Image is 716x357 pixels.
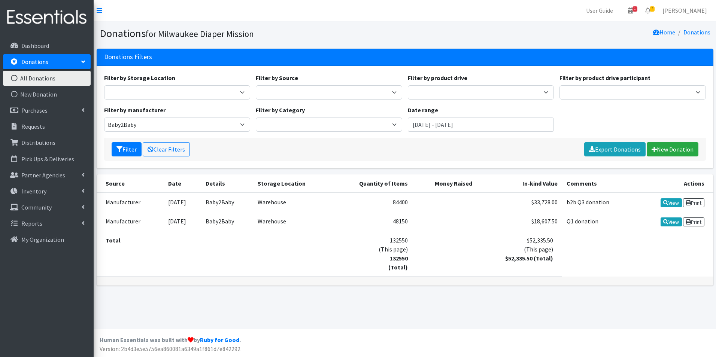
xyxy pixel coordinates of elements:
[3,71,91,86] a: All Donations
[21,220,42,227] p: Reports
[653,28,675,36] a: Home
[477,193,562,212] td: $33,728.00
[3,232,91,247] a: My Organization
[3,119,91,134] a: Requests
[21,155,74,163] p: Pick Ups & Deliveries
[21,171,65,179] p: Partner Agencies
[477,231,562,276] td: $52,335.50 (This page)
[661,198,682,207] a: View
[201,193,253,212] td: Baby2Baby
[3,135,91,150] a: Distributions
[100,345,240,353] span: Version: 2b4d3e5e5756ea860081a6349a1f861d7e842292
[412,174,477,193] th: Money Raised
[200,336,239,344] a: Ruby for Good
[201,212,253,231] td: Baby2Baby
[164,174,201,193] th: Date
[201,174,253,193] th: Details
[388,254,408,271] strong: 132550 (Total)
[97,174,164,193] th: Source
[683,28,710,36] a: Donations
[253,193,332,212] td: Warehouse
[3,184,91,199] a: Inventory
[21,42,49,49] p: Dashboard
[408,106,438,115] label: Date range
[21,123,45,130] p: Requests
[408,73,467,82] label: Filter by product drive
[639,3,656,18] a: 7
[332,231,412,276] td: 132550 (This page)
[3,54,91,69] a: Donations
[3,5,91,30] img: HumanEssentials
[332,193,412,212] td: 84400
[332,212,412,231] td: 48150
[253,212,332,231] td: Warehouse
[164,193,201,212] td: [DATE]
[100,27,402,40] h1: Donations
[650,6,655,12] span: 7
[106,237,121,244] strong: Total
[256,106,305,115] label: Filter by Category
[477,174,562,193] th: In-kind Value
[97,193,164,212] td: Manufacturer
[562,193,634,212] td: b2b Q3 donation
[3,38,91,53] a: Dashboard
[146,28,254,39] small: for Milwaukee Diaper Mission
[104,73,175,82] label: Filter by Storage Location
[505,254,553,262] strong: $52,335.50 (Total)
[256,73,298,82] label: Filter by Source
[21,58,48,65] p: Donations
[559,73,650,82] label: Filter by product drive participant
[104,106,166,115] label: Filter by manufacturer
[562,212,634,231] td: Q1 donation
[622,3,639,18] a: 1
[104,53,152,61] h3: Donations Filters
[584,142,646,156] a: Export Donations
[3,200,91,215] a: Community
[683,217,704,226] a: Print
[21,204,52,211] p: Community
[632,6,637,12] span: 1
[580,3,619,18] a: User Guide
[21,139,55,146] p: Distributions
[3,87,91,102] a: New Donation
[656,3,713,18] a: [PERSON_NAME]
[683,198,704,207] a: Print
[647,142,698,156] a: New Donation
[21,187,46,195] p: Inventory
[3,152,91,167] a: Pick Ups & Deliveries
[164,212,201,231] td: [DATE]
[112,142,142,156] button: Filter
[661,217,682,226] a: View
[97,212,164,231] td: Manufacturer
[634,174,713,193] th: Actions
[562,174,634,193] th: Comments
[3,168,91,183] a: Partner Agencies
[21,107,48,114] p: Purchases
[100,336,241,344] strong: Human Essentials was built with by .
[477,212,562,231] td: $18,607.50
[3,216,91,231] a: Reports
[408,118,554,132] input: January 1, 2011 - December 31, 2011
[253,174,332,193] th: Storage Location
[21,236,64,243] p: My Organization
[332,174,412,193] th: Quantity of Items
[143,142,190,156] a: Clear Filters
[3,103,91,118] a: Purchases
